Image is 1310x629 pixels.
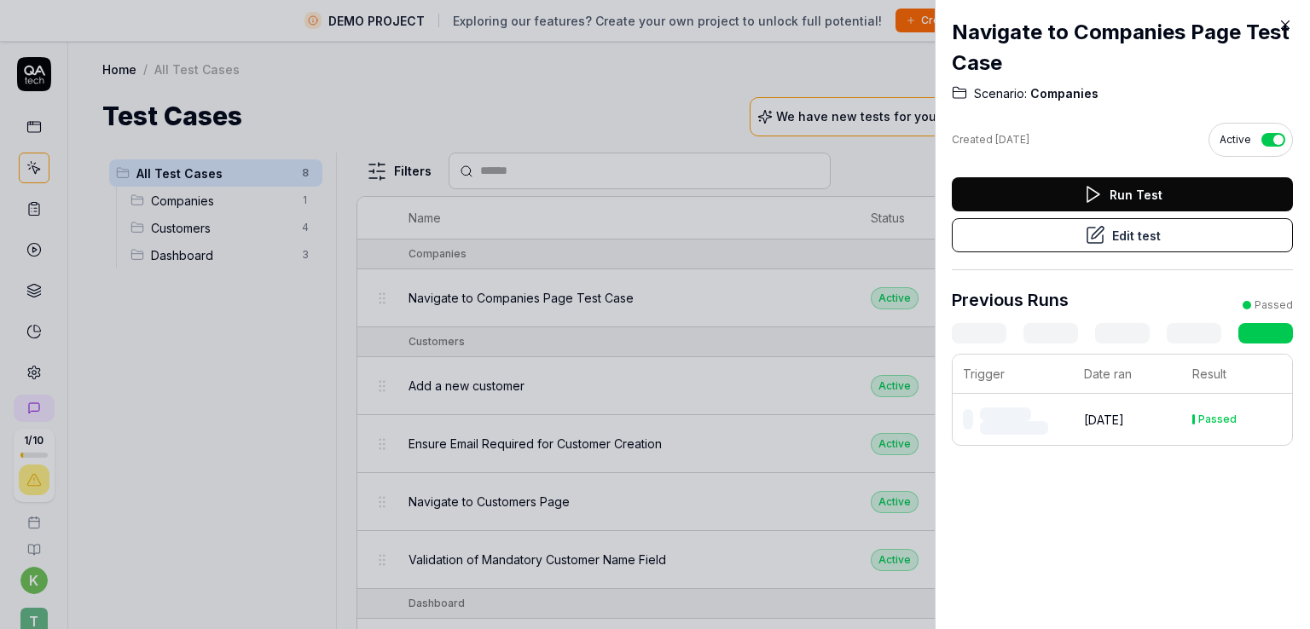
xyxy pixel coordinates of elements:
[952,177,1293,211] button: Run Test
[974,85,1027,102] span: Scenario:
[952,17,1293,78] h2: Navigate to Companies Page Test Case
[952,218,1293,252] button: Edit test
[1220,132,1251,147] span: Active
[952,287,1069,313] h3: Previous Runs
[1255,297,1293,313] div: Passed
[1074,355,1182,394] th: Date ran
[1084,413,1124,427] time: [DATE]
[953,355,1074,394] th: Trigger
[995,133,1029,146] time: [DATE]
[1182,355,1292,394] th: Result
[1027,85,1098,102] span: Companies
[1198,414,1237,424] div: Passed
[952,132,1029,147] div: Created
